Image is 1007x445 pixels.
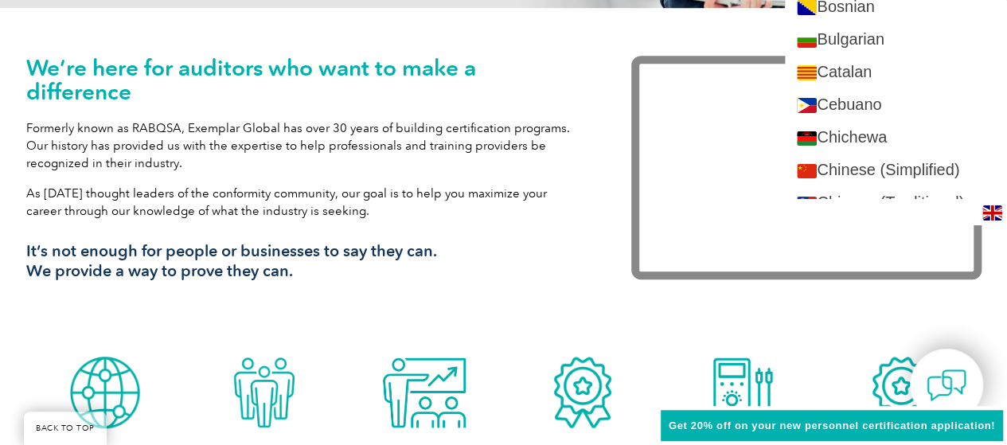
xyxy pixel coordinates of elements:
[797,98,817,113] img: ceb
[24,412,107,445] a: BACK TO TOP
[927,365,966,405] img: contact-chat.png
[797,164,817,179] img: zh-CN
[785,23,1007,56] a: Bulgarian
[797,65,817,80] img: ca
[785,154,1007,186] a: Chinese (Simplified)
[26,241,584,281] h3: It’s not enough for people or businesses to say they can. We provide a way to prove they can.
[26,119,584,172] p: Formerly known as RABQSA, Exemplar Global has over 30 years of building certification programs. O...
[797,33,817,48] img: bg
[669,420,995,431] span: Get 20% off on your new personnel certification application!
[785,88,1007,121] a: Cebuano
[785,186,1007,219] a: Chinese (Traditional)
[982,205,1002,221] img: en
[631,56,982,279] iframe: Exemplar Global: Working together to make a difference
[26,56,584,103] h1: We’re here for auditors who want to make a difference
[785,121,1007,154] a: Chichewa
[785,56,1007,88] a: Catalan
[26,185,584,220] p: As [DATE] thought leaders of the conformity community, our goal is to help you maximize your care...
[797,197,817,212] img: zh-TW
[797,131,817,146] img: ny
